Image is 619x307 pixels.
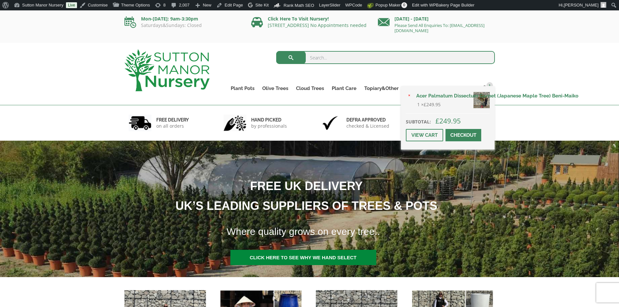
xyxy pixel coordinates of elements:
img: logo [124,49,210,91]
p: [DATE] - [DATE] [378,15,495,23]
span: Rank Math SEO [284,3,314,8]
span: [PERSON_NAME] [564,3,599,7]
p: Mon-[DATE]: 9am-3:30pm [124,15,241,23]
a: Cloud Trees [292,84,328,93]
bdi: 249.95 [424,101,441,108]
a: View cart [406,129,443,141]
a: Delivery [425,84,452,93]
a: Plant Care [328,84,360,93]
p: on all orders [156,123,189,129]
a: Topiary&Other [360,84,403,93]
span: £ [424,101,426,108]
h6: FREE DELIVERY [156,117,189,123]
a: Contact [452,84,478,93]
img: Acer Palmatum Dissectum Garnet (Japanese Maple Tree) Beni-Maiko [473,92,490,108]
span: 0 [401,2,407,8]
span: Site Kit [255,3,269,7]
span: 1 [486,82,493,89]
a: About [403,84,425,93]
a: 1 [478,84,495,93]
span: 1 × [417,101,441,109]
p: Saturdays&Sundays: Closed [124,23,241,28]
a: Please Send All Enquiries To: [EMAIL_ADDRESS][DOMAIN_NAME] [394,22,484,33]
a: Remove Acer Palmatum Dissectum Garnet (Japanese Maple Tree) Beni-Maiko from basket [406,93,413,100]
p: by professionals [251,123,287,129]
a: Checkout [445,129,481,141]
a: Live [66,2,77,8]
a: [STREET_ADDRESS] No Appointments needed [268,22,367,28]
img: 3.jpg [319,115,342,131]
input: Search... [276,51,495,64]
h6: Defra approved [346,117,389,123]
bdi: 249.95 [435,116,461,125]
img: 2.jpg [224,115,246,131]
img: 1.jpg [129,115,151,131]
a: Acer Palmatum Dissectum Garnet (Japanese Maple Tree) Beni-Maiko [412,91,490,101]
h1: Where quality grows on every tree.. [219,222,538,241]
h1: FREE UK DELIVERY UK’S LEADING SUPPLIERS OF TREES & POTS [68,176,537,216]
a: Click Here To Visit Nursery! [268,16,329,22]
span: £ [435,116,439,125]
p: checked & Licensed [346,123,389,129]
a: Plant Pots [227,84,258,93]
a: Olive Trees [258,84,292,93]
strong: Subtotal: [406,119,431,125]
h6: hand picked [251,117,287,123]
